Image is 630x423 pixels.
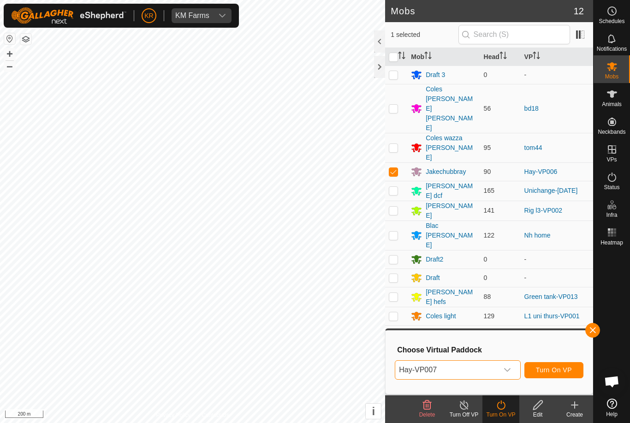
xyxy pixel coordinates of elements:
div: KM Farms [175,12,209,19]
span: 165 [484,187,494,194]
span: i [372,405,375,417]
div: Create [556,411,593,419]
button: Turn On VP [524,362,583,378]
a: L1 uni thurs-VP001 [524,312,580,320]
a: Help [594,395,630,421]
div: [PERSON_NAME] [426,201,476,220]
p-sorticon: Activate to sort [533,53,540,60]
div: Turn Off VP [446,411,482,419]
span: VPs [606,157,617,162]
div: Coles light [426,311,456,321]
a: tom44 [524,144,542,151]
a: Open chat [598,368,626,395]
div: Jakechubbray [426,167,466,177]
a: Rig l3-VP002 [524,207,563,214]
td: - [521,66,593,84]
span: Neckbands [598,129,625,135]
a: Contact Us [202,411,229,419]
p-sorticon: Activate to sort [499,53,507,60]
p-sorticon: Activate to sort [398,53,405,60]
div: [PERSON_NAME] hefs [426,287,476,307]
span: Mobs [605,74,618,79]
th: VP [521,48,593,66]
div: Draft [426,273,440,283]
span: 12 [574,4,584,18]
div: dropdown trigger [213,8,232,23]
span: 122 [484,232,494,239]
div: Edit [519,411,556,419]
div: [PERSON_NAME] dcf [426,181,476,201]
span: 0 [484,256,487,263]
td: - [521,250,593,268]
div: Draft2 [426,255,443,264]
h3: Choose Virtual Paddock [397,346,583,354]
a: Green tank-VP013 [524,293,578,300]
span: Status [604,185,619,190]
span: 141 [484,207,494,214]
span: 1 selected [391,30,458,40]
button: Map Layers [20,34,31,45]
th: Mob [407,48,480,66]
span: Turn On VP [536,366,572,374]
img: Gallagher Logo [11,7,126,24]
span: Delete [419,411,435,418]
input: Search (S) [458,25,570,44]
span: 90 [484,168,491,175]
a: bd18 [524,105,539,112]
span: 88 [484,293,491,300]
span: Infra [606,212,617,218]
div: Blac [PERSON_NAME] [426,221,476,250]
span: Schedules [599,18,624,24]
span: 95 [484,144,491,151]
span: 0 [484,274,487,281]
span: Notifications [597,46,627,52]
td: - [521,268,593,287]
span: 56 [484,105,491,112]
span: Hay-VP007 [395,361,498,379]
span: KR [144,11,153,21]
span: Animals [602,101,622,107]
div: Coles wazza [PERSON_NAME] [426,133,476,162]
span: Heatmap [600,240,623,245]
a: Hay-VP006 [524,168,558,175]
button: – [4,60,15,71]
span: 0 [484,71,487,78]
th: Head [480,48,521,66]
button: Reset Map [4,33,15,44]
div: dropdown trigger [498,361,517,379]
div: Coles [PERSON_NAME] [PERSON_NAME] [426,84,476,133]
button: + [4,48,15,60]
div: Turn On VP [482,411,519,419]
span: Help [606,411,618,417]
a: Privacy Policy [156,411,191,419]
span: KM Farms [172,8,213,23]
a: Nh home [524,232,551,239]
h2: Mobs [391,6,574,17]
a: Unichange-[DATE] [524,187,578,194]
div: Draft 3 [426,70,445,80]
p-sorticon: Activate to sort [424,53,432,60]
span: 129 [484,312,494,320]
button: i [366,404,381,419]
